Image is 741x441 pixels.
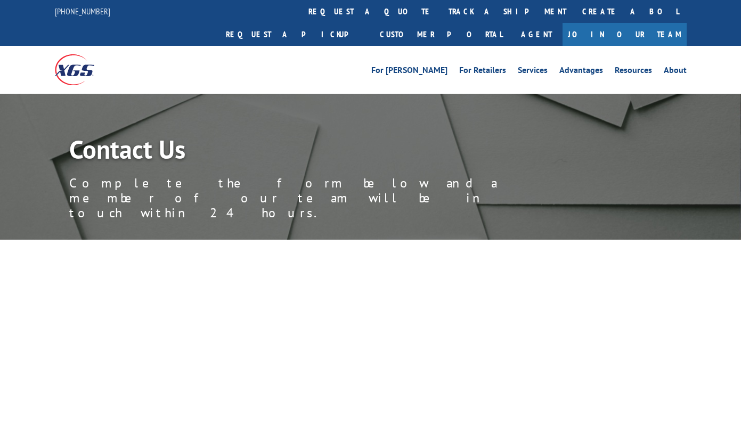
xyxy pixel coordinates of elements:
a: Request a pickup [218,23,372,46]
a: About [664,66,687,78]
a: Advantages [559,66,603,78]
p: Complete the form below and a member of our team will be in touch within 24 hours. [69,176,549,220]
a: Resources [615,66,652,78]
a: Customer Portal [372,23,510,46]
a: Services [518,66,548,78]
h1: Contact Us [69,136,549,167]
a: For Retailers [459,66,506,78]
a: Agent [510,23,563,46]
a: Join Our Team [563,23,687,46]
a: [PHONE_NUMBER] [55,6,110,17]
a: For [PERSON_NAME] [371,66,447,78]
